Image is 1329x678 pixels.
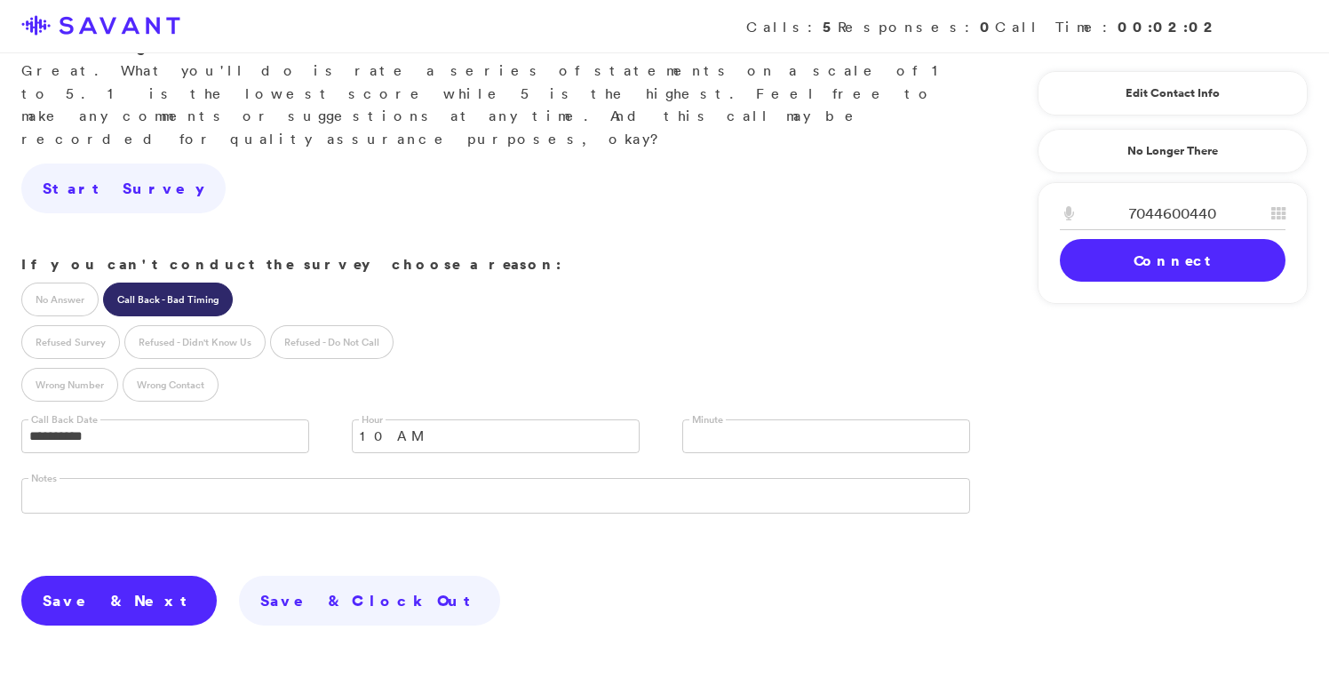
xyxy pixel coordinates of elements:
label: No Answer [21,283,99,316]
p: Great. What you'll do is rate a series of statements on a scale of 1 to 5. 1 is the lowest score ... [21,36,970,150]
label: Refused Survey [21,325,120,359]
strong: 0 [980,17,995,36]
strong: If you can't conduct the survey choose a reason: [21,254,561,274]
label: Refused - Do Not Call [270,325,394,359]
a: No Longer There [1038,129,1308,173]
a: Start Survey [21,164,226,213]
label: Call Back Date [28,413,100,427]
a: Connect [1060,239,1285,282]
label: Hour [359,413,386,427]
label: Call Back - Bad Timing [103,283,233,316]
label: Refused - Didn't Know Us [124,325,266,359]
strong: 5 [823,17,838,36]
label: Minute [689,413,726,427]
a: Save & Clock Out [239,576,500,626]
span: 10 AM [360,420,609,452]
label: Wrong Contact [123,368,219,402]
a: Save & Next [21,576,217,626]
strong: 00:02:02 [1118,17,1219,36]
a: Edit Contact Info [1060,79,1285,108]
label: Notes [28,472,60,485]
label: Wrong Number [21,368,118,402]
